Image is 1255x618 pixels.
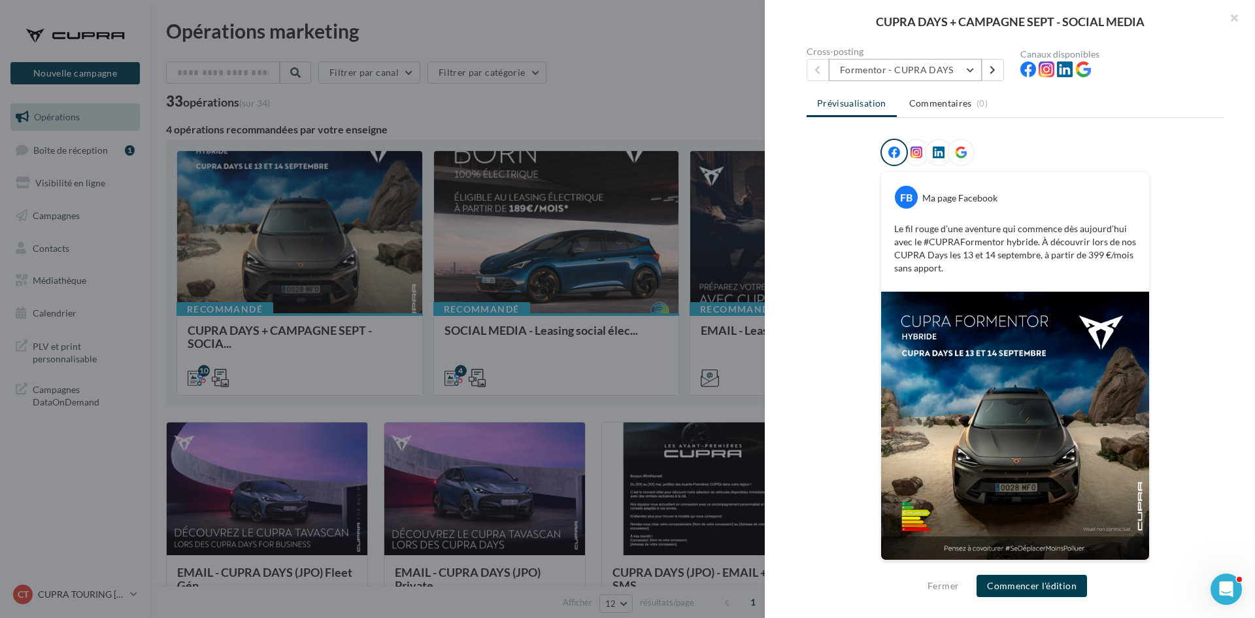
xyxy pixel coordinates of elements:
div: Cross-posting [807,47,1010,56]
div: Canaux disponibles [1020,50,1224,59]
div: Ma page Facebook [922,192,997,205]
p: Le fil rouge d’une aventure qui commence dès aujourd’hui avec le #CUPRAFormentor hybride. À décou... [894,222,1136,275]
iframe: Intercom live chat [1211,574,1242,605]
div: FB [895,186,918,209]
span: (0) [977,98,988,109]
span: Commentaires [909,97,972,110]
button: Fermer [922,578,964,594]
div: CUPRA DAYS + CAMPAGNE SEPT - SOCIAL MEDIA [786,16,1234,27]
button: Formentor - CUPRA DAYS [829,59,982,81]
button: Commencer l'édition [977,575,1087,597]
div: La prévisualisation est non-contractuelle [880,560,1150,577]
